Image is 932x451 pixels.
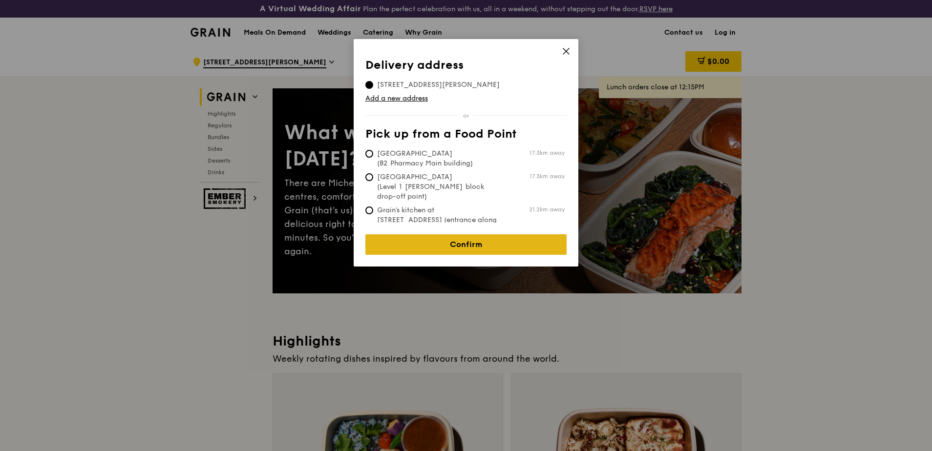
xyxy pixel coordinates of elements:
span: [GEOGRAPHIC_DATA] (B2 Pharmacy Main building) [365,149,511,168]
input: [GEOGRAPHIC_DATA] (Level 1 [PERSON_NAME] block drop-off point)17.3km away [365,173,373,181]
span: Grain's kitchen at [STREET_ADDRESS] (entrance along [PERSON_NAME][GEOGRAPHIC_DATA]) [365,205,511,245]
input: Grain's kitchen at [STREET_ADDRESS] (entrance along [PERSON_NAME][GEOGRAPHIC_DATA])21.2km away [365,206,373,214]
a: Confirm [365,234,567,255]
span: 21.2km away [529,205,565,213]
span: 17.3km away [530,149,565,157]
span: [STREET_ADDRESS][PERSON_NAME] [365,80,511,90]
span: [GEOGRAPHIC_DATA] (Level 1 [PERSON_NAME] block drop-off point) [365,172,511,202]
input: [GEOGRAPHIC_DATA] (B2 Pharmacy Main building)17.3km away [365,150,373,158]
th: Pick up from a Food Point [365,127,567,145]
input: [STREET_ADDRESS][PERSON_NAME] [365,81,373,89]
th: Delivery address [365,59,567,76]
a: Add a new address [365,94,567,103]
span: 17.3km away [530,172,565,180]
